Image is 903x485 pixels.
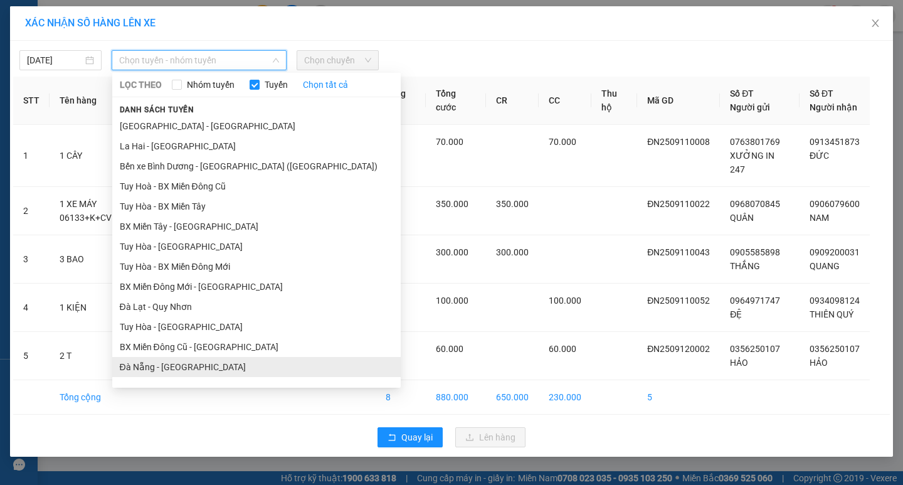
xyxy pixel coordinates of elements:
span: Người nhận [810,102,857,112]
div: [GEOGRAPHIC_DATA] [11,11,138,39]
span: rollback [388,433,396,443]
span: ĐN2509120002 [647,344,710,354]
li: [GEOGRAPHIC_DATA] - [GEOGRAPHIC_DATA] [112,116,401,136]
td: Tổng cộng [50,380,154,415]
span: 300.000 [496,247,529,257]
div: 0356250107 [11,54,138,72]
span: 0909200031 [810,247,860,257]
li: Tuy Hòa - BX Miền Đông Mới [112,257,401,277]
span: XÁC NHẬN SỐ HÀNG LÊN XE [25,17,156,29]
th: CR [486,77,539,125]
span: 0763801769 [730,137,780,147]
span: Chọn tuyến - nhóm tuyến [119,51,279,70]
th: Tổng cước [426,77,486,125]
span: 60.000 [549,344,576,354]
span: Gửi: [11,11,30,24]
span: ĐN2509110022 [647,199,710,209]
li: BX Miền Đông Mới - [GEOGRAPHIC_DATA] [112,277,401,297]
th: Tên hàng [50,77,154,125]
span: 70.000 [436,137,463,147]
td: 2 T [50,332,154,380]
span: Danh sách tuyến [112,104,202,115]
span: ĐỆ [730,309,742,319]
span: ĐN2509110052 [647,296,710,306]
span: 0356250107 [810,344,860,354]
span: 60.000 [436,344,463,354]
span: Chọn chuyến [304,51,371,70]
li: Tuy Hoà - Bến xe Bình Dương (Hàng) [112,377,401,397]
td: 1 XE MÁY 06133+K+CV [50,187,154,235]
li: BX Miền Tây - [GEOGRAPHIC_DATA] [112,216,401,237]
li: Tuy Hoà - BX Miền Đông Cũ [112,176,401,196]
li: Bến xe Bình Dương - [GEOGRAPHIC_DATA] ([GEOGRAPHIC_DATA]) [112,156,401,176]
span: Số ĐT [810,88,833,99]
li: Tuy Hòa - BX Miền Tây [112,196,401,216]
input: 12/09/2025 [27,53,83,67]
span: 0913451873 [810,137,860,147]
span: 0964971747 [730,296,780,306]
div: 0356250107 [147,54,274,72]
th: Thu hộ [591,77,637,125]
td: 1 CÂY [50,125,154,187]
td: 230.000 [539,380,591,415]
span: Nhận: [147,11,177,24]
td: 3 BAO [50,235,154,284]
span: HẢO [730,358,748,368]
li: BX Miền Đông Cũ - [GEOGRAPHIC_DATA] [112,337,401,357]
span: Tuyến [260,78,293,92]
th: CC [539,77,591,125]
span: 0906079600 [810,199,860,209]
span: QUÂN [730,213,754,223]
span: 100.000 [436,296,468,306]
div: [GEOGRAPHIC_DATA] [147,11,274,39]
td: 880.000 [426,380,486,415]
li: Tuy Hòa - [GEOGRAPHIC_DATA] [112,317,401,337]
span: XƯỞNG IN 247 [730,151,774,174]
span: QUANG [810,261,840,271]
span: 0905585898 [730,247,780,257]
div: 0 [147,72,274,87]
span: 70.000 [549,137,576,147]
td: 2 [13,187,50,235]
td: 3 [13,235,50,284]
span: Số ĐT [730,88,754,99]
span: 100.000 [549,296,581,306]
span: THẮNG [730,261,760,271]
button: Close [858,6,893,41]
span: ĐỨC [810,151,829,161]
div: HẢO [147,39,274,54]
th: Tổng SL [376,77,426,125]
span: 0968070845 [730,199,780,209]
span: THIÊN QUÝ [810,309,853,319]
span: down [272,56,280,64]
li: La Hai - [GEOGRAPHIC_DATA] [112,136,401,156]
span: LỌC THEO [120,78,162,92]
span: Người gửi [730,102,770,112]
td: 5 [13,332,50,380]
span: Quay lại [401,430,433,444]
td: 650.000 [486,380,539,415]
span: 0934098124 [810,296,860,306]
span: ĐN2509110043 [647,247,710,257]
span: 350.000 [436,199,468,209]
span: ĐN2509110008 [647,137,710,147]
li: Đà Nẵng - [GEOGRAPHIC_DATA] [112,357,401,377]
span: 0356250107 [730,344,780,354]
td: 8 [376,380,426,415]
td: 1 [13,125,50,187]
div: HẢO [11,39,138,54]
button: uploadLên hàng [455,427,525,447]
span: NAM [810,213,829,223]
li: Tuy Hòa - [GEOGRAPHIC_DATA] [112,237,401,257]
span: 350.000 [496,199,529,209]
li: Đà Lạt - Quy Nhơn [112,297,401,317]
button: rollbackQuay lại [378,427,443,447]
span: Nhóm tuyến [182,78,240,92]
th: Mã GD [637,77,720,125]
td: 4 [13,284,50,332]
span: close [870,18,880,28]
td: 5 [637,380,720,415]
a: Chọn tất cả [303,78,348,92]
span: HẢO [810,358,828,368]
td: 1 KIỆN [50,284,154,332]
